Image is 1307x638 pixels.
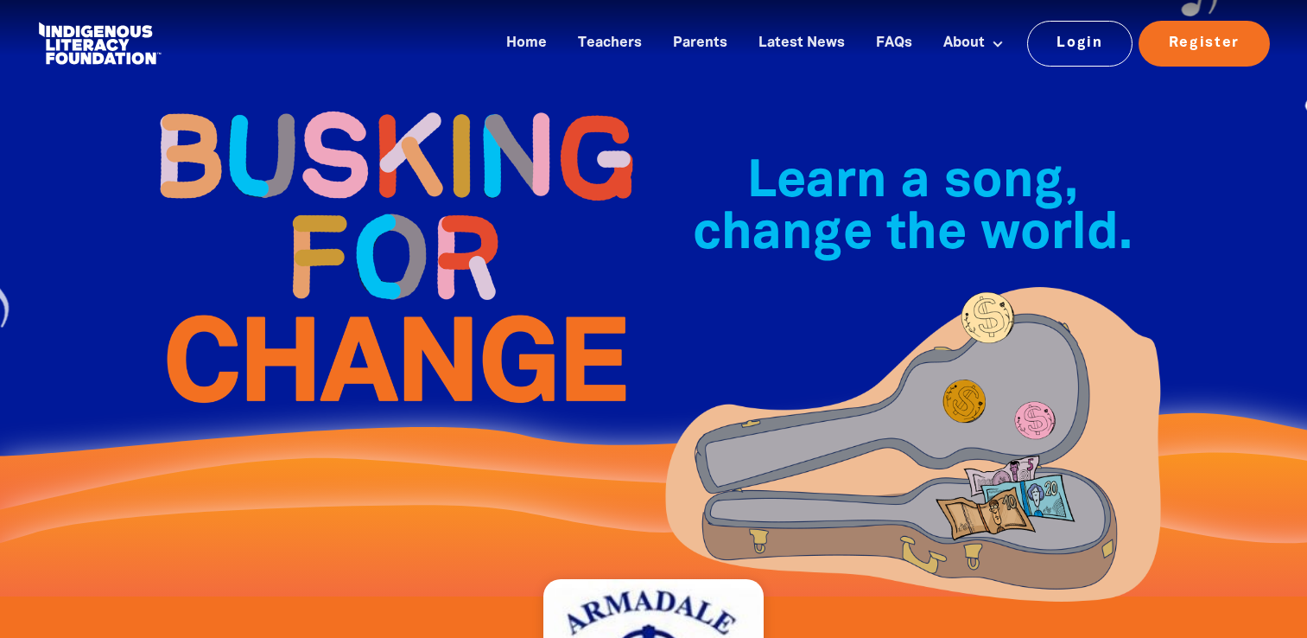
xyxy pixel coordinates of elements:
a: Parents [663,29,738,58]
a: Teachers [568,29,652,58]
a: FAQs [866,29,923,58]
a: About [933,29,1014,58]
a: Latest News [748,29,855,58]
span: Learn a song, change the world. [693,159,1133,258]
a: Home [496,29,557,58]
a: Register [1139,21,1270,66]
a: Login [1027,21,1133,66]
